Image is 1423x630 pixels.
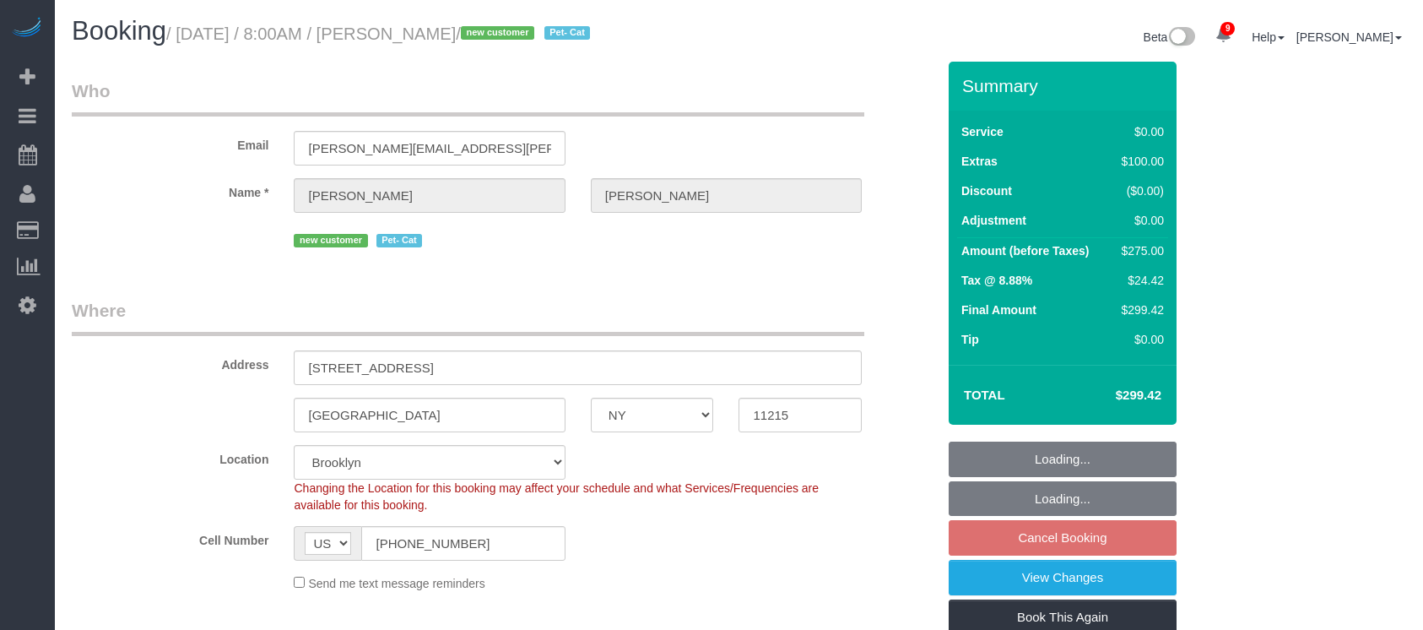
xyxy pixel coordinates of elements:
span: Changing the Location for this booking may affect your schedule and what Services/Frequencies are... [294,481,819,512]
div: $0.00 [1115,212,1164,229]
label: Discount [961,182,1012,199]
strong: Total [964,388,1005,402]
span: Send me text message reminders [308,577,484,590]
a: [PERSON_NAME] [1296,30,1402,44]
input: City [294,398,565,432]
div: $0.00 [1115,331,1164,348]
label: Extras [961,153,998,170]
div: $100.00 [1115,153,1164,170]
label: Amount (before Taxes) [961,242,1089,259]
div: $24.42 [1115,272,1164,289]
a: Beta [1144,30,1196,44]
div: $275.00 [1115,242,1164,259]
input: Zip Code [739,398,862,432]
label: Name * [59,178,281,201]
label: Address [59,350,281,373]
span: / [456,24,595,43]
a: 9 [1207,17,1240,54]
img: New interface [1167,27,1195,49]
img: Automaid Logo [10,17,44,41]
span: Pet- Cat [376,234,423,247]
span: new customer [294,234,367,247]
label: Location [59,445,281,468]
legend: Who [72,79,864,117]
span: Booking [72,16,166,46]
h4: $299.42 [1065,388,1161,403]
span: new customer [461,26,534,40]
legend: Where [72,298,864,336]
label: Tip [961,331,979,348]
label: Cell Number [59,526,281,549]
a: Help [1252,30,1285,44]
h3: Summary [962,76,1168,95]
label: Service [961,123,1004,140]
input: Last Name [591,178,862,213]
div: ($0.00) [1115,182,1164,199]
div: $299.42 [1115,301,1164,318]
a: View Changes [949,560,1177,595]
span: Pet- Cat [544,26,591,40]
span: 9 [1220,22,1235,35]
label: Adjustment [961,212,1026,229]
input: Cell Number [361,526,565,561]
label: Final Amount [961,301,1036,318]
input: Email [294,131,565,166]
div: $0.00 [1115,123,1164,140]
input: First Name [294,178,565,213]
small: / [DATE] / 8:00AM / [PERSON_NAME] [166,24,595,43]
label: Email [59,131,281,154]
label: Tax @ 8.88% [961,272,1032,289]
